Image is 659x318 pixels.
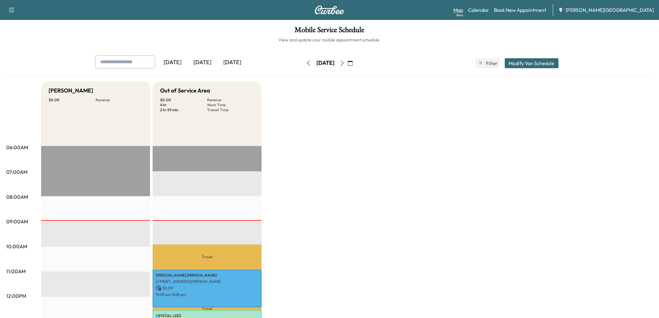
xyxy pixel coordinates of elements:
[315,6,344,14] img: Curbee Logo
[96,97,143,102] p: Revenue
[160,86,210,95] h5: Out of Service Area
[160,97,207,102] p: $ 0.00
[6,168,27,176] p: 07:00AM
[187,55,217,70] div: [DATE]
[158,55,187,70] div: [DATE]
[468,6,489,14] a: Calendar
[6,268,26,275] p: 11:00AM
[207,107,254,112] p: Transit Time
[505,58,559,68] button: Modify Van Schedule
[316,59,334,67] div: [DATE]
[207,102,254,107] p: Work Time
[217,55,247,70] div: [DATE]
[6,144,28,151] p: 06:00AM
[49,86,93,95] h5: [PERSON_NAME]
[153,307,262,310] p: Travel
[6,243,27,250] p: 10:00AM
[566,6,654,14] span: [PERSON_NAME][GEOGRAPHIC_DATA]
[160,102,207,107] p: 4 hr
[457,13,463,17] div: Beta
[453,6,463,14] a: MapBeta
[6,193,28,201] p: 08:00AM
[476,58,500,68] button: Filter
[494,6,547,14] a: Book New Appointment
[49,97,96,102] p: $ 0.00
[160,107,207,112] p: 2 hr 59 min
[207,97,254,102] p: Revenue
[6,218,28,225] p: 09:00AM
[156,273,258,278] p: [PERSON_NAME] [PERSON_NAME]
[156,285,258,291] p: $ 0.00
[486,59,497,67] span: Filter
[6,37,653,43] h6: View and update your mobile appointment schedule.
[156,279,258,284] p: [STREET_ADDRESS][PERSON_NAME]
[6,292,26,300] p: 12:00PM
[153,244,262,270] p: Travel
[6,26,653,37] h1: Mobile Service Schedule
[156,292,258,297] p: 10:55 am - 12:25 pm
